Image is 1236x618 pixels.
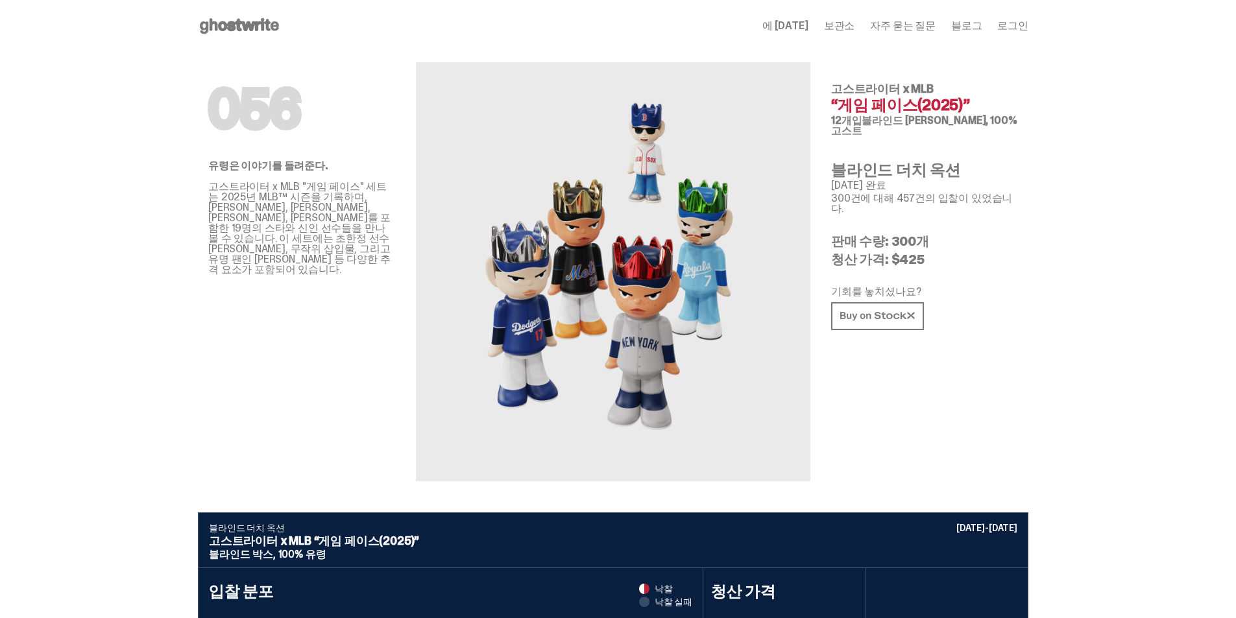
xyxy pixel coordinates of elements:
[470,93,756,450] img: MLB“게임 페이스(2025)”
[831,113,1017,137] font: 블라인드 [PERSON_NAME], 100% 고스트
[831,113,862,127] font: 12개입
[209,581,274,601] font: 입찰 분포
[824,21,855,31] a: 보관소
[951,21,982,31] a: 블로그
[762,19,808,32] font: 에 [DATE]
[831,191,1012,215] font: 300건에 대해 457건의 입찰이 있었습니다.
[831,178,886,192] font: [DATE] 완료
[208,180,391,276] font: 고스트라이터 x MLB "게임 페이스" 세트는 2025년 MLB™ 시즌을 기록하며, [PERSON_NAME], [PERSON_NAME], [PERSON_NAME], [PERS...
[831,233,929,250] font: 판매 수량: 300개
[831,251,925,268] font: 청산 가격: $425
[997,21,1028,31] a: 로그인
[956,522,1017,534] font: [DATE]-[DATE]
[655,596,692,608] font: 낙찰 실패
[209,547,276,561] font: 블라인드 박스,
[951,19,982,32] font: 블로그
[997,19,1028,32] font: 로그인
[831,285,921,298] font: 기회를 놓치셨나요?
[831,160,961,180] font: 블라인드 더치 옥션
[870,21,936,31] a: 자주 묻는 질문
[762,21,808,31] a: 에 [DATE]
[824,19,855,32] font: 보관소
[655,583,673,595] font: 낙찰
[278,547,326,561] font: 100% 유령
[209,522,285,534] font: 블라인드 더치 옥션
[831,81,934,97] font: 고스트라이터 x MLB
[711,581,776,601] font: 청산 가격
[831,95,970,115] font: “게임 페이스(2025)”
[208,75,301,143] font: 056
[870,19,936,32] font: 자주 묻는 질문
[209,533,419,549] font: 고스트라이터 x MLB “게임 페이스(2025)”
[208,159,328,172] font: 유령은 이야기를 들려준다.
